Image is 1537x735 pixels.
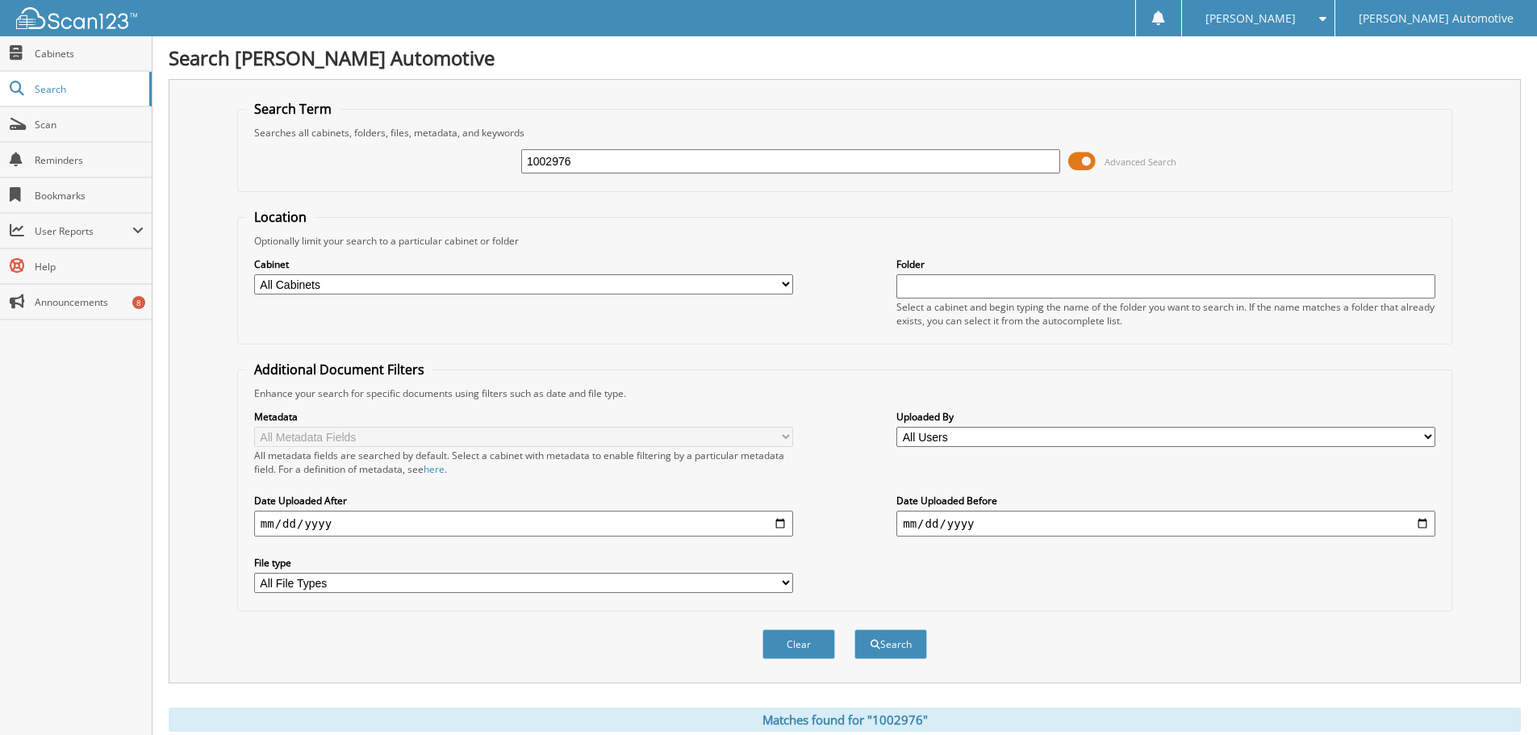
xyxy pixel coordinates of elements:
span: Cabinets [35,47,144,61]
span: Advanced Search [1105,156,1176,168]
label: Cabinet [254,257,793,271]
div: 8 [132,296,145,309]
label: Uploaded By [896,410,1435,424]
span: Scan [35,118,144,132]
legend: Location [246,208,315,226]
legend: Search Term [246,100,340,118]
label: File type [254,556,793,570]
label: Date Uploaded Before [896,494,1435,507]
span: Help [35,260,144,274]
label: Folder [896,257,1435,271]
span: Announcements [35,295,144,309]
button: Search [854,629,927,659]
span: [PERSON_NAME] Automotive [1359,14,1514,23]
span: User Reports [35,224,132,238]
input: end [896,511,1435,537]
span: Bookmarks [35,189,144,203]
legend: Additional Document Filters [246,361,432,378]
div: Select a cabinet and begin typing the name of the folder you want to search in. If the name match... [896,300,1435,328]
input: start [254,511,793,537]
h1: Search [PERSON_NAME] Automotive [169,44,1521,71]
span: [PERSON_NAME] [1205,14,1296,23]
span: Reminders [35,153,144,167]
img: scan123-logo-white.svg [16,7,137,29]
div: Searches all cabinets, folders, files, metadata, and keywords [246,126,1443,140]
a: here [424,462,445,476]
label: Metadata [254,410,793,424]
div: Matches found for "1002976" [169,708,1521,732]
span: Search [35,82,141,96]
button: Clear [762,629,835,659]
div: Optionally limit your search to a particular cabinet or folder [246,234,1443,248]
label: Date Uploaded After [254,494,793,507]
div: Enhance your search for specific documents using filters such as date and file type. [246,386,1443,400]
div: All metadata fields are searched by default. Select a cabinet with metadata to enable filtering b... [254,449,793,476]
